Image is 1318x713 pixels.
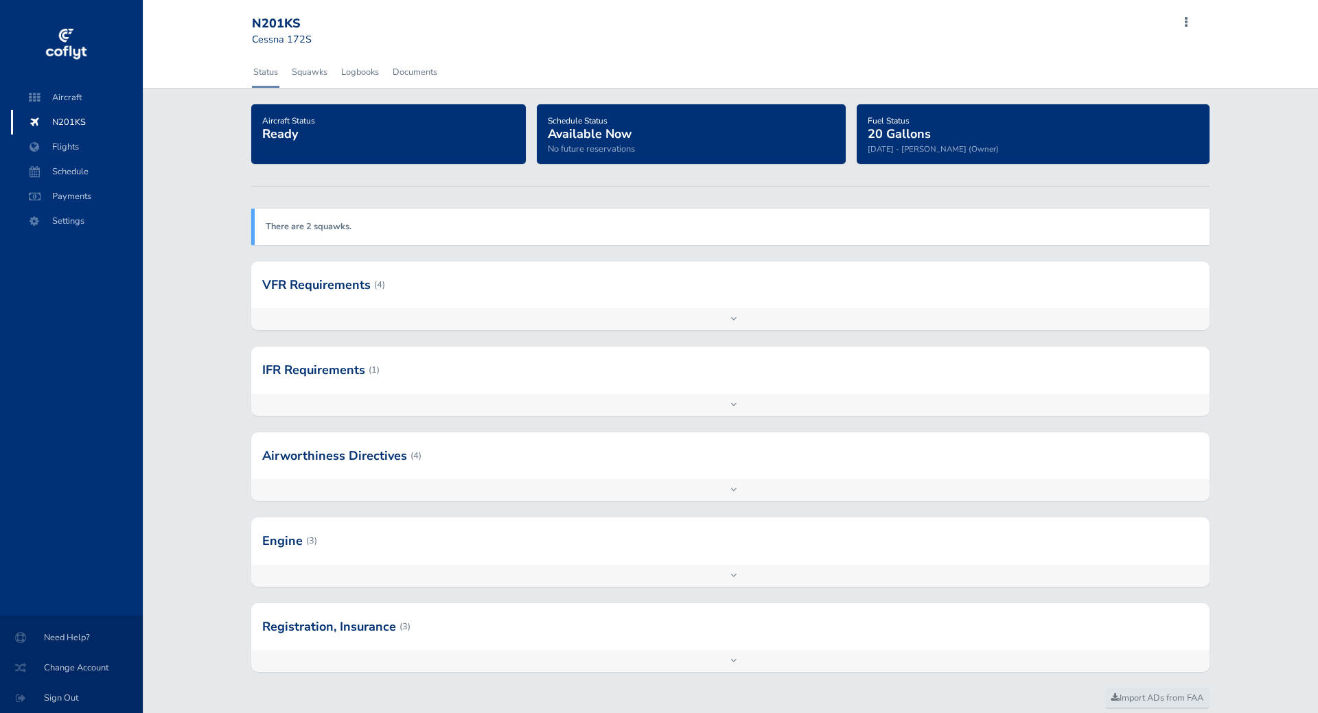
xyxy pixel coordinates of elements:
div: N201KS [252,16,351,32]
a: Logbooks [340,57,380,87]
span: Payments [25,184,129,209]
a: Schedule StatusAvailable Now [548,111,632,143]
a: Documents [391,57,439,87]
small: [DATE] - [PERSON_NAME] (Owner) [868,143,999,154]
small: Cessna 172S [252,32,312,46]
img: coflyt logo [43,24,89,65]
span: Available Now [548,126,632,142]
span: Ready [262,126,298,142]
span: Aircraft [25,85,129,110]
span: Change Account [16,655,126,680]
a: Import ADs from FAA [1105,688,1210,709]
a: Squawks [290,57,329,87]
span: Import ADs from FAA [1111,692,1203,704]
span: Fuel Status [868,115,910,126]
span: 20 Gallons [868,126,931,142]
span: No future reservations [548,143,635,155]
a: There are 2 squawks. [266,220,351,233]
span: Aircraft Status [262,115,315,126]
span: Sign Out [16,686,126,710]
span: Flights [25,135,129,159]
span: N201KS [25,110,129,135]
span: Schedule [25,159,129,184]
span: Need Help? [16,625,126,650]
a: Status [252,57,279,87]
span: Schedule Status [548,115,608,126]
span: Settings [25,209,129,233]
